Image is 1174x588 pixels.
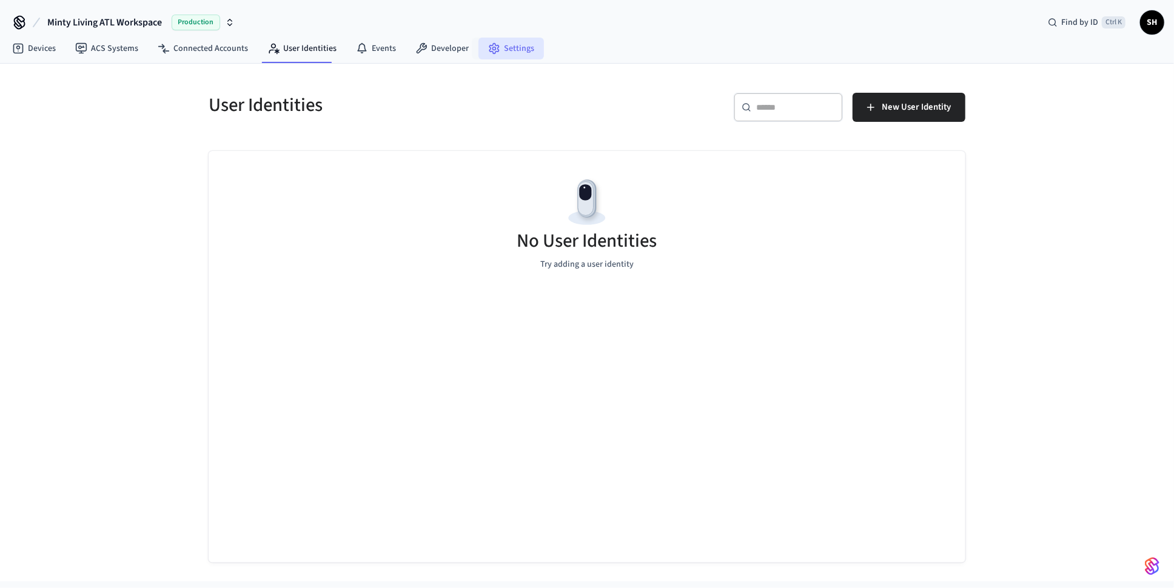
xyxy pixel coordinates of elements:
[540,258,634,271] p: Try adding a user identity
[258,38,346,59] a: User Identities
[2,38,65,59] a: Devices
[1141,12,1163,33] span: SH
[346,38,406,59] a: Events
[65,38,148,59] a: ACS Systems
[172,15,220,30] span: Production
[853,93,965,122] button: New User Identity
[148,38,258,59] a: Connected Accounts
[209,93,580,118] h5: User Identities
[560,175,614,230] img: Devices Empty State
[478,38,544,59] a: Settings
[406,38,478,59] a: Developer
[47,15,162,30] span: Minty Living ATL Workspace
[1038,12,1135,33] div: Find by IDCtrl K
[517,229,657,253] h5: No User Identities
[882,99,951,115] span: New User Identity
[1145,556,1159,576] img: SeamLogoGradient.69752ec5.svg
[1140,10,1164,35] button: SH
[1061,16,1098,28] span: Find by ID
[1102,16,1125,28] span: Ctrl K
